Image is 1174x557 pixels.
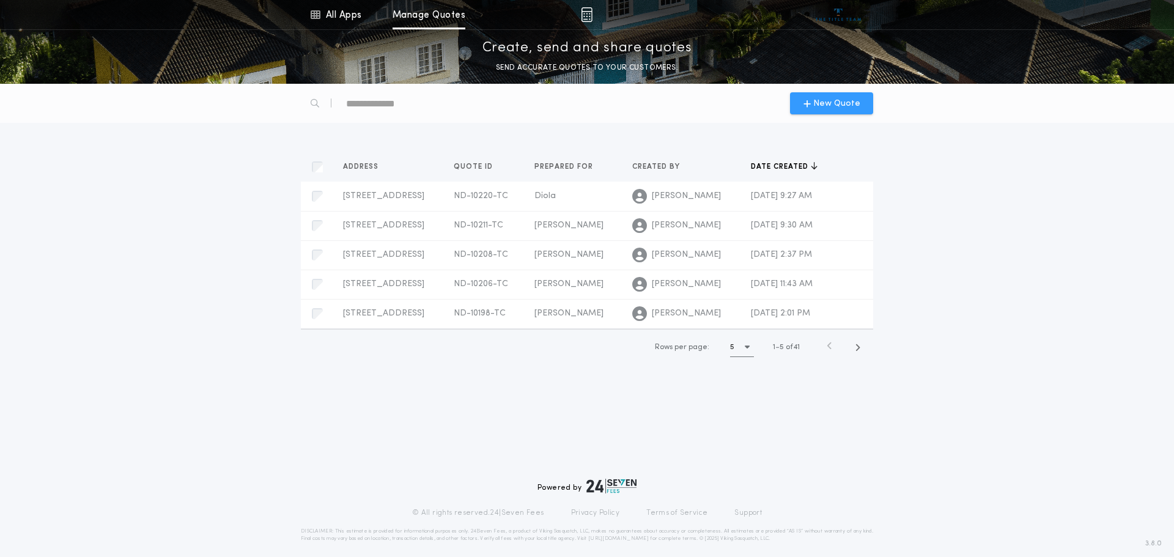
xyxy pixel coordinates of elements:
[586,479,637,493] img: logo
[482,39,692,58] p: Create, send and share quotes
[652,278,721,290] span: [PERSON_NAME]
[454,309,506,318] span: ND-10198-TC
[652,219,721,232] span: [PERSON_NAME]
[588,536,649,541] a: [URL][DOMAIN_NAME]
[790,92,873,114] button: New Quote
[496,62,678,74] p: SEND ACCURATE QUOTES TO YOUR CUSTOMERS.
[780,344,784,351] span: 5
[751,191,812,201] span: [DATE] 9:27 AM
[454,191,508,201] span: ND-10220-TC
[343,309,424,318] span: [STREET_ADDRESS]
[646,508,707,518] a: Terms of Service
[751,279,813,289] span: [DATE] 11:43 AM
[751,250,812,259] span: [DATE] 2:37 PM
[751,162,811,172] span: Date created
[751,161,818,173] button: Date created
[534,309,604,318] span: [PERSON_NAME]
[652,249,721,261] span: [PERSON_NAME]
[730,338,754,357] button: 5
[773,344,775,351] span: 1
[343,221,424,230] span: [STREET_ADDRESS]
[454,162,495,172] span: Quote ID
[343,162,381,172] span: Address
[454,221,503,230] span: ND-10211-TC
[534,191,556,201] span: Diola
[454,161,502,173] button: Quote ID
[412,508,544,518] p: © All rights reserved. 24|Seven Fees
[571,508,620,518] a: Privacy Policy
[786,342,800,353] span: of 41
[632,162,682,172] span: Created by
[534,250,604,259] span: [PERSON_NAME]
[454,250,508,259] span: ND-10208-TC
[343,161,388,173] button: Address
[730,341,734,353] h1: 5
[813,97,860,110] span: New Quote
[537,479,637,493] div: Powered by
[534,221,604,230] span: [PERSON_NAME]
[652,308,721,320] span: [PERSON_NAME]
[751,309,810,318] span: [DATE] 2:01 PM
[655,344,709,351] span: Rows per page:
[454,279,508,289] span: ND-10206-TC
[343,250,424,259] span: [STREET_ADDRESS]
[734,508,762,518] a: Support
[581,7,593,22] img: img
[816,9,862,21] img: vs-icon
[652,190,721,202] span: [PERSON_NAME]
[534,162,596,172] span: Prepared for
[751,221,813,230] span: [DATE] 9:30 AM
[632,161,689,173] button: Created by
[1145,538,1162,549] span: 3.8.0
[534,279,604,289] span: [PERSON_NAME]
[343,279,424,289] span: [STREET_ADDRESS]
[301,528,873,542] p: DISCLAIMER: This estimate is provided for informational purposes only. 24|Seven Fees, a product o...
[343,191,424,201] span: [STREET_ADDRESS]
